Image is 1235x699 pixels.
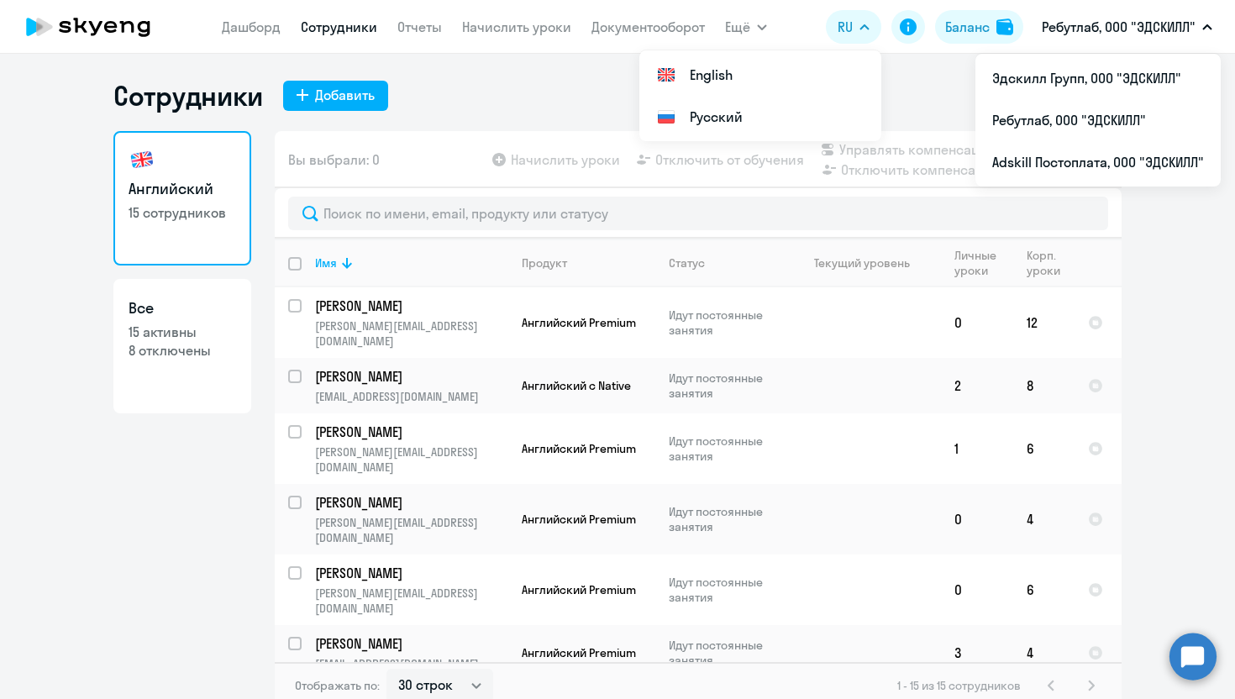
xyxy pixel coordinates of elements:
p: Идут постоянные занятия [669,504,784,534]
h3: Все [129,297,236,319]
a: Документооборот [591,18,705,35]
p: [PERSON_NAME][EMAIL_ADDRESS][DOMAIN_NAME] [315,586,507,616]
p: 15 сотрудников [129,203,236,222]
p: [PERSON_NAME][EMAIL_ADDRESS][DOMAIN_NAME] [315,444,507,475]
h1: Сотрудники [113,79,263,113]
a: [PERSON_NAME] [315,367,507,386]
span: Английский с Native [522,378,631,393]
div: Продукт [522,255,567,271]
span: Вы выбрали: 0 [288,150,380,170]
div: Корп. уроки [1027,248,1074,278]
td: 0 [941,287,1013,358]
div: Имя [315,255,337,271]
div: Статус [669,255,784,271]
div: Добавить [315,85,375,105]
p: [PERSON_NAME] [315,367,505,386]
button: Ребутлаб, ООО "ЭДСКИЛЛ" [1033,7,1221,47]
span: Английский Premium [522,315,636,330]
button: Балансbalance [935,10,1023,44]
p: [PERSON_NAME] [315,423,505,441]
img: balance [996,18,1013,35]
p: [PERSON_NAME] [315,493,505,512]
input: Поиск по имени, email, продукту или статусу [288,197,1108,230]
a: Отчеты [397,18,442,35]
p: Идут постоянные занятия [669,307,784,338]
td: 1 [941,413,1013,484]
a: [PERSON_NAME] [315,423,507,441]
td: 6 [1013,554,1075,625]
div: Личные уроки [954,248,1012,278]
p: [PERSON_NAME][EMAIL_ADDRESS][DOMAIN_NAME] [315,318,507,349]
div: Текущий уровень [814,255,910,271]
button: RU [826,10,881,44]
td: 6 [1013,413,1075,484]
td: 0 [941,554,1013,625]
span: Английский Premium [522,645,636,660]
ul: Ещё [639,50,881,141]
div: Корп. уроки [1027,248,1063,278]
div: Текущий уровень [798,255,940,271]
span: Английский Premium [522,582,636,597]
div: Баланс [945,17,990,37]
p: [EMAIL_ADDRESS][DOMAIN_NAME] [315,656,507,671]
p: Идут постоянные занятия [669,638,784,668]
span: RU [838,17,853,37]
a: [PERSON_NAME] [315,297,507,315]
td: 4 [1013,484,1075,554]
td: 8 [1013,358,1075,413]
td: 12 [1013,287,1075,358]
a: [PERSON_NAME] [315,564,507,582]
a: Все15 активны8 отключены [113,279,251,413]
p: [PERSON_NAME] [315,564,505,582]
p: [PERSON_NAME] [315,297,505,315]
td: 2 [941,358,1013,413]
p: [EMAIL_ADDRESS][DOMAIN_NAME] [315,389,507,404]
td: 0 [941,484,1013,554]
button: Добавить [283,81,388,111]
a: [PERSON_NAME] [315,493,507,512]
ul: Ещё [975,54,1221,187]
span: Английский Premium [522,441,636,456]
p: Идут постоянные занятия [669,371,784,401]
img: english [129,146,155,173]
a: [PERSON_NAME] [315,634,507,653]
a: Сотрудники [301,18,377,35]
div: Статус [669,255,705,271]
div: Имя [315,255,507,271]
p: Идут постоянные занятия [669,575,784,605]
div: Личные уроки [954,248,1001,278]
p: 15 активны [129,323,236,341]
p: [PERSON_NAME] [315,634,505,653]
h3: Английский [129,178,236,200]
p: Ребутлаб, ООО "ЭДСКИЛЛ" [1042,17,1196,37]
a: Начислить уроки [462,18,571,35]
button: Ещё [725,10,767,44]
span: Ещё [725,17,750,37]
td: 3 [941,625,1013,681]
img: Русский [656,107,676,127]
span: Отображать по: [295,678,380,693]
p: Идут постоянные занятия [669,434,784,464]
a: Английский15 сотрудников [113,131,251,265]
div: Продукт [522,255,654,271]
td: 4 [1013,625,1075,681]
a: Дашборд [222,18,281,35]
span: Английский Premium [522,512,636,527]
p: [PERSON_NAME][EMAIL_ADDRESS][DOMAIN_NAME] [315,515,507,545]
img: English [656,65,676,85]
span: 1 - 15 из 15 сотрудников [897,678,1021,693]
p: 8 отключены [129,341,236,360]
